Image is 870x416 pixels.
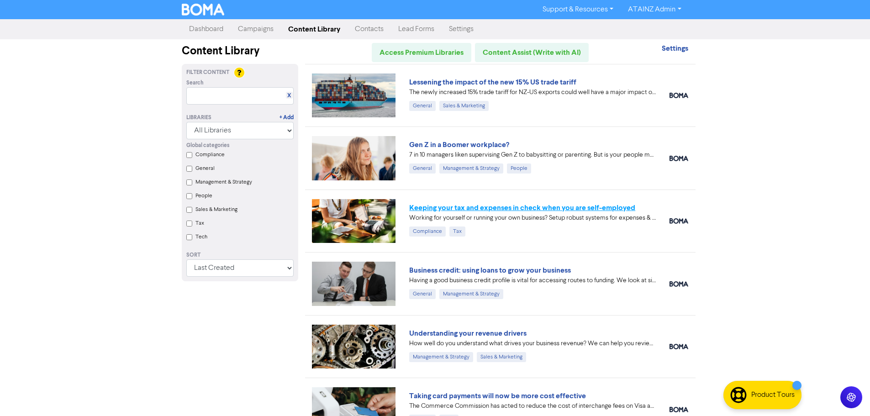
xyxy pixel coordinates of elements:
label: Management & Strategy [195,178,252,186]
img: boma_accounting [670,344,688,349]
label: People [195,192,212,200]
a: Understanding your revenue drivers [409,329,527,338]
label: Tech [195,233,207,241]
a: Settings [662,45,688,53]
div: Libraries [186,114,211,122]
div: Tax [449,226,465,237]
a: Dashboard [182,20,231,38]
div: Having a good business credit profile is vital for accessing routes to funding. We look at six di... [409,276,656,285]
a: ATAINZ Admin [621,2,688,17]
a: Business credit: using loans to grow your business [409,266,571,275]
div: Compliance [409,226,446,237]
div: Sales & Marketing [477,352,526,362]
a: Settings [442,20,481,38]
a: Lessening the impact of the new 15% US trade tariff [409,78,576,87]
a: Support & Resources [535,2,621,17]
img: BOMA Logo [182,4,225,16]
a: Content Library [281,20,348,38]
img: boma_accounting [670,218,688,224]
img: boma [670,407,688,412]
a: Access Premium Libraries [372,43,471,62]
div: The Commerce Commission has acted to reduce the cost of interchange fees on Visa and Mastercard p... [409,401,656,411]
div: Filter Content [186,68,294,77]
a: + Add [279,114,294,122]
div: General [409,163,436,174]
div: 7 in 10 managers liken supervising Gen Z to babysitting or parenting. But is your people manageme... [409,150,656,160]
div: Management & Strategy [439,163,503,174]
div: The newly increased 15% trade tariff for NZ-US exports could well have a major impact on your mar... [409,88,656,97]
span: Search [186,79,204,87]
a: Lead Forms [391,20,442,38]
div: How well do you understand what drives your business revenue? We can help you review your numbers... [409,339,656,348]
a: Keeping your tax and expenses in check when you are self-employed [409,203,635,212]
div: Management & Strategy [439,289,503,299]
a: Content Assist (Write with AI) [475,43,589,62]
div: Sort [186,251,294,259]
div: General [409,101,436,111]
div: People [507,163,531,174]
label: Sales & Marketing [195,205,237,214]
a: Campaigns [231,20,281,38]
div: Management & Strategy [409,352,473,362]
div: Working for yourself or running your own business? Setup robust systems for expenses & tax requir... [409,213,656,223]
label: General [195,164,215,173]
img: boma [670,281,688,287]
img: boma [670,93,688,98]
label: Tax [195,219,204,227]
iframe: Chat Widget [824,372,870,416]
a: X [287,92,291,99]
div: Sales & Marketing [439,101,489,111]
a: Gen Z in a Boomer workplace? [409,140,509,149]
img: boma [670,156,688,161]
div: Global categories [186,142,294,150]
a: Taking card payments will now be more cost effective [409,391,586,400]
label: Compliance [195,151,225,159]
div: Content Library [182,43,298,59]
strong: Settings [662,44,688,53]
a: Contacts [348,20,391,38]
div: General [409,289,436,299]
